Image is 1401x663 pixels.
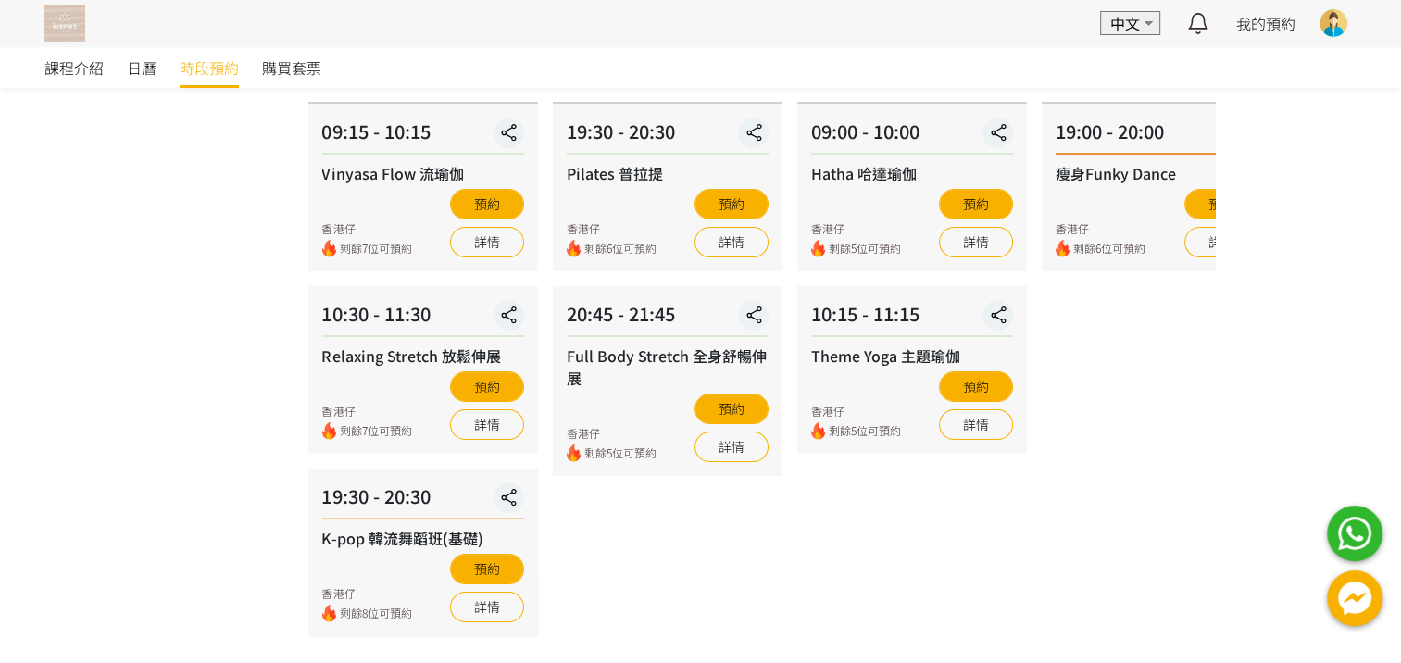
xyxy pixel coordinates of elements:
[694,394,769,424] button: 預約
[829,240,901,257] span: 剩餘5位可預約
[450,409,524,440] a: 詳情
[321,585,411,602] div: 香港仔
[321,403,411,419] div: 香港仔
[127,47,156,88] a: 日曆
[584,240,657,257] span: 剩餘6位可預約
[567,444,581,462] img: fire.png
[450,554,524,584] button: 預約
[939,371,1013,402] button: 預約
[567,300,769,337] div: 20:45 - 21:45
[44,56,104,79] span: 課程介紹
[567,425,657,442] div: 香港仔
[127,56,156,79] span: 日曆
[180,56,239,79] span: 時段預約
[321,422,335,440] img: fire.png
[694,227,769,257] a: 詳情
[339,605,411,622] span: 剩餘8位可預約
[339,240,411,257] span: 剩餘7位可預約
[44,47,104,88] a: 課程介紹
[567,344,769,389] div: Full Body Stretch 全身舒暢伸展
[811,118,1013,155] div: 09:00 - 10:00
[1056,118,1257,155] div: 19:00 - 20:00
[321,482,523,519] div: 19:30 - 20:30
[694,189,769,219] button: 預約
[44,5,85,42] img: T57dtJh47iSJKDtQ57dN6xVUMYY2M0XQuGF02OI4.png
[262,47,321,88] a: 購買套票
[262,56,321,79] span: 購買套票
[567,220,657,237] div: 香港仔
[811,422,825,440] img: fire.png
[584,444,657,462] span: 剩餘5位可預約
[450,189,524,219] button: 預約
[321,240,335,257] img: fire.png
[694,432,769,462] a: 詳情
[811,220,901,237] div: 香港仔
[450,371,524,402] button: 預約
[321,118,523,155] div: 09:15 - 10:15
[567,240,581,257] img: fire.png
[450,227,524,257] a: 詳情
[321,220,411,237] div: 香港仔
[1184,189,1258,219] button: 預約
[1056,240,1070,257] img: fire.png
[939,409,1013,440] a: 詳情
[321,300,523,337] div: 10:30 - 11:30
[567,118,769,155] div: 19:30 - 20:30
[829,422,901,440] span: 剩餘5位可預約
[321,344,523,367] div: Relaxing Stretch 放鬆伸展
[339,422,411,440] span: 剩餘7位可預約
[939,189,1013,219] button: 預約
[1073,240,1145,257] span: 剩餘6位可預約
[939,227,1013,257] a: 詳情
[811,162,1013,184] div: Hatha 哈達瑜伽
[811,300,1013,337] div: 10:15 - 11:15
[1056,220,1145,237] div: 香港仔
[321,527,523,549] div: K-pop 韓流舞蹈班(基礎)
[811,344,1013,367] div: Theme Yoga 主題瑜伽
[1184,227,1258,257] a: 詳情
[180,47,239,88] a: 時段預約
[450,592,524,622] a: 詳情
[321,162,523,184] div: Vinyasa Flow 流瑜伽
[1056,162,1257,184] div: 瘦身Funky Dance
[811,240,825,257] img: fire.png
[811,403,901,419] div: 香港仔
[567,162,769,184] div: Pilates 普拉提
[1236,12,1295,34] a: 我的預約
[321,605,335,622] img: fire.png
